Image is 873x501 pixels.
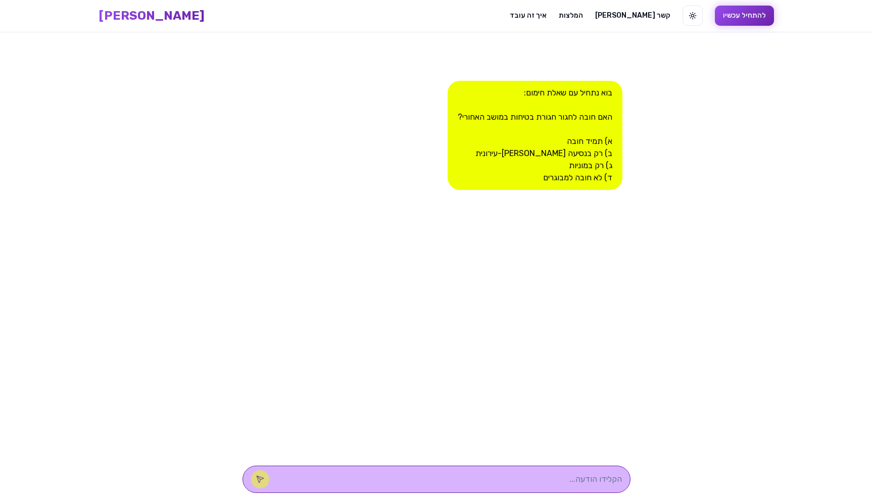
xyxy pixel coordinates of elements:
a: איך זה עובד [510,11,547,21]
a: [PERSON_NAME] קשר [595,11,670,21]
button: להתחיל עכשיו [715,6,774,26]
div: בוא נתחיל עם שאלת חימום: האם חובה לחגור חגורת בטיחות במושב האחורי? א) תמיד חובה ב) רק בנסיעה [PER... [448,81,622,190]
a: [PERSON_NAME] [99,8,205,24]
a: המלצות [559,11,583,21]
